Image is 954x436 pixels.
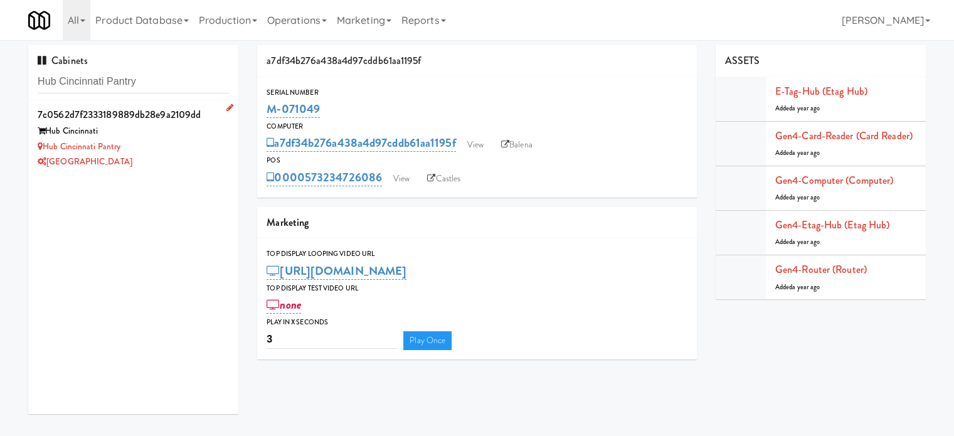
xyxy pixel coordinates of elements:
[267,296,301,314] a: none
[38,53,88,68] span: Cabinets
[267,282,687,295] div: Top Display Test Video Url
[267,154,687,167] div: POS
[38,70,229,93] input: Search cabinets
[421,169,467,188] a: Castles
[792,148,820,157] span: a year ago
[267,87,687,99] div: Serial Number
[495,136,539,154] a: Balena
[38,105,229,124] div: 7c0562d7f2333189889db28e9a2109dd
[725,53,760,68] span: ASSETS
[267,248,687,260] div: Top Display Looping Video Url
[792,104,820,113] span: a year ago
[775,282,820,292] span: Added
[775,262,867,277] a: Gen4-router (Router)
[461,136,490,154] a: View
[257,45,697,77] div: a7df34b276a438a4d97cddb61aa1195f
[775,129,913,143] a: Gen4-card-reader (Card Reader)
[267,169,382,186] a: 0000573234726086
[38,156,132,167] a: [GEOGRAPHIC_DATA]
[775,84,867,98] a: E-tag-hub (Etag Hub)
[775,218,889,232] a: Gen4-etag-hub (Etag Hub)
[38,141,120,152] a: Hub Cincinnati Pantry
[775,148,820,157] span: Added
[792,282,820,292] span: a year ago
[775,237,820,247] span: Added
[267,262,406,280] a: [URL][DOMAIN_NAME]
[775,193,820,202] span: Added
[792,237,820,247] span: a year ago
[28,100,238,175] li: 7c0562d7f2333189889db28e9a2109ddHub Cincinnati Hub Cincinnati Pantry[GEOGRAPHIC_DATA]
[267,120,687,133] div: Computer
[267,215,309,230] span: Marketing
[792,193,820,202] span: a year ago
[267,316,687,329] div: Play in X seconds
[38,124,229,139] div: Hub Cincinnati
[267,100,320,118] a: M-071049
[267,134,455,152] a: a7df34b276a438a4d97cddb61aa1195f
[775,173,893,188] a: Gen4-computer (Computer)
[387,169,416,188] a: View
[28,9,50,31] img: Micromart
[403,331,452,350] a: Play Once
[775,104,820,113] span: Added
